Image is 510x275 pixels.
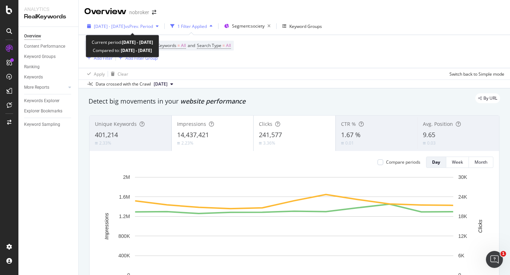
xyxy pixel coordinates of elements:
[129,9,149,16] div: nobroker
[94,23,125,29] span: [DATE] - [DATE]
[279,21,325,32] button: Keyword Groups
[94,55,113,61] div: Add Filter
[24,74,73,81] a: Keywords
[96,81,151,87] div: Data crossed with the Crawl
[24,121,60,128] div: Keyword Sampling
[427,140,436,146] div: 0.03
[447,68,504,80] button: Switch back to Simple mode
[452,159,463,165] div: Week
[93,46,152,54] div: Compared to:
[289,23,322,29] div: Keyword Groups
[426,157,446,168] button: Day
[423,130,435,139] span: 9.65
[259,121,272,127] span: Clicks
[24,13,73,21] div: RealKeywords
[152,10,156,15] div: arrow-right-arrow-left
[221,21,273,32] button: Segment:society
[263,140,275,146] div: 3.36%
[84,6,126,18] div: Overview
[116,54,158,62] button: Add Filter Group
[222,42,225,48] span: =
[118,71,128,77] div: Clear
[188,42,195,48] span: and
[386,159,420,165] div: Compare periods
[95,130,118,139] span: 401,214
[24,107,73,115] a: Explorer Bookmarks
[458,233,467,239] text: 12K
[181,41,186,51] span: All
[345,140,354,146] div: 0.01
[118,233,130,239] text: 800K
[423,142,426,144] img: Equal
[177,23,207,29] div: 1 Filter Applied
[24,43,65,50] div: Content Performance
[118,253,130,258] text: 400K
[84,21,161,32] button: [DATE] - [DATE]vsPrev. Period
[458,174,467,180] text: 30K
[477,220,483,233] text: Clicks
[151,80,176,88] button: [DATE]
[24,33,73,40] a: Overview
[94,71,105,77] div: Apply
[84,68,105,80] button: Apply
[24,121,73,128] a: Keyword Sampling
[24,84,49,91] div: More Reports
[475,159,487,165] div: Month
[232,23,265,29] span: Segment: society
[24,43,73,50] a: Content Performance
[24,84,66,91] a: More Reports
[24,107,62,115] div: Explorer Bookmarks
[500,251,506,257] span: 1
[226,41,231,51] span: All
[423,121,453,127] span: Avg. Position
[177,130,209,139] span: 14,437,421
[24,53,56,60] div: Keyword Groups
[177,121,206,127] span: Impressions
[469,157,493,168] button: Month
[95,142,98,144] img: Equal
[458,253,465,258] text: 6K
[341,130,361,139] span: 1.67 %
[120,47,152,53] b: [DATE] - [DATE]
[119,213,130,219] text: 1.2M
[108,68,128,80] button: Clear
[432,159,440,165] div: Day
[177,42,180,48] span: =
[446,157,469,168] button: Week
[181,140,193,146] div: 2.23%
[157,42,176,48] span: Keywords
[168,21,215,32] button: 1 Filter Applied
[123,174,130,180] text: 2M
[483,96,497,100] span: By URL
[125,23,153,29] span: vs Prev. Period
[475,93,500,103] div: legacy label
[24,6,73,13] div: Analytics
[122,39,153,45] b: [DATE] - [DATE]
[104,213,109,239] text: Impressions
[259,130,282,139] span: 241,577
[84,54,113,62] button: Add Filter
[24,53,73,60] a: Keyword Groups
[125,55,158,61] div: Add Filter Group
[119,194,130,200] text: 1.6M
[449,71,504,77] div: Switch back to Simple mode
[99,140,111,146] div: 2.33%
[154,81,168,87] span: 2025 Sep. 1st
[458,194,467,200] text: 24K
[486,251,503,268] iframe: Intercom live chat
[259,142,262,144] img: Equal
[24,74,43,81] div: Keywords
[458,213,467,219] text: 18K
[24,97,59,105] div: Keywords Explorer
[24,63,73,71] a: Ranking
[177,142,180,144] img: Equal
[24,63,40,71] div: Ranking
[197,42,221,48] span: Search Type
[341,142,344,144] img: Equal
[24,97,73,105] a: Keywords Explorer
[92,38,153,46] div: Current period:
[341,121,356,127] span: CTR %
[24,33,41,40] div: Overview
[95,121,137,127] span: Unique Keywords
